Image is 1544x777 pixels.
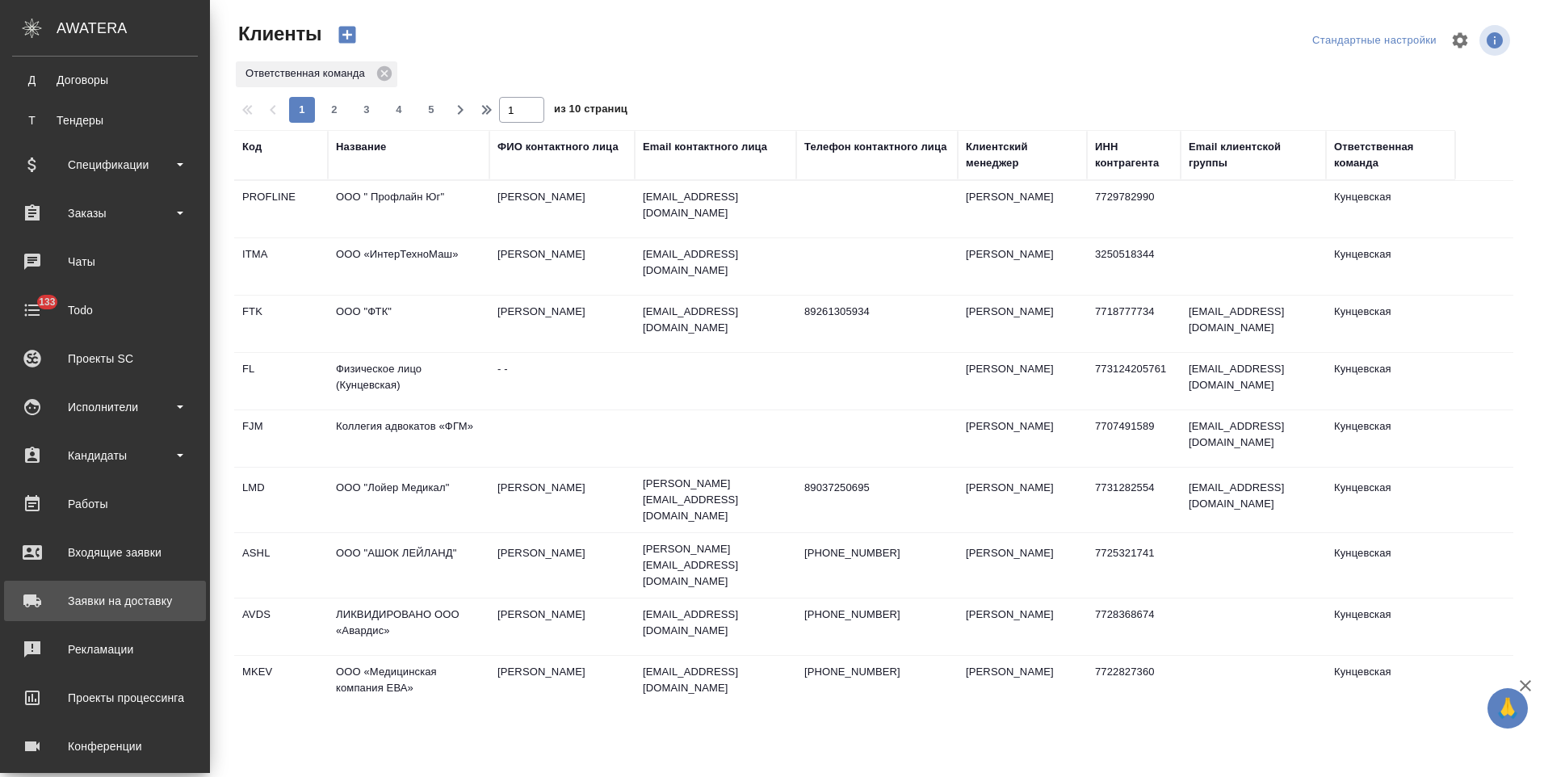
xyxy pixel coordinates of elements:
td: Коллегия адвокатов «ФГМ» [328,410,489,467]
div: Конференции [12,734,198,758]
td: [EMAIL_ADDRESS][DOMAIN_NAME] [1181,472,1326,528]
p: 89037250695 [804,480,950,496]
button: Создать [328,21,367,48]
td: FL [234,353,328,409]
td: [EMAIL_ADDRESS][DOMAIN_NAME] [1181,410,1326,467]
td: Кунцевская [1326,472,1455,528]
td: [PERSON_NAME] [489,598,635,655]
td: Кунцевская [1326,656,1455,712]
div: Договоры [20,72,190,88]
td: [PERSON_NAME] [489,296,635,352]
div: Работы [12,492,198,516]
div: ИНН контрагента [1095,139,1173,171]
td: 7728368674 [1087,598,1181,655]
td: Кунцевская [1326,296,1455,352]
button: 4 [386,97,412,123]
td: Кунцевская [1326,598,1455,655]
span: 2 [321,102,347,118]
td: 773124205761 [1087,353,1181,409]
button: 🙏 [1487,688,1528,729]
td: ООО " Профлайн Юг" [328,181,489,237]
div: Исполнители [12,395,198,419]
div: AWATERA [57,12,210,44]
div: Email контактного лица [643,139,767,155]
button: 5 [418,97,444,123]
span: 🙏 [1494,691,1521,725]
td: ООО "АШОК ЛЕЙЛАНД" [328,537,489,594]
td: [PERSON_NAME] [489,656,635,712]
div: Заявки на доставку [12,589,198,613]
td: [PERSON_NAME] [489,238,635,295]
td: [PERSON_NAME] [958,656,1087,712]
span: 4 [386,102,412,118]
td: ASHL [234,537,328,594]
div: Email клиентской группы [1189,139,1318,171]
div: split button [1308,28,1441,53]
td: 7722827360 [1087,656,1181,712]
td: Кунцевская [1326,238,1455,295]
td: LMD [234,472,328,528]
td: - - [489,353,635,409]
td: [PERSON_NAME] [958,598,1087,655]
td: FTK [234,296,328,352]
p: [PERSON_NAME][EMAIL_ADDRESS][DOMAIN_NAME] [643,476,788,524]
a: Рекламации [4,629,206,670]
span: Настроить таблицу [1441,21,1479,60]
a: ТТендеры [12,104,198,136]
span: 3 [354,102,380,118]
div: Название [336,139,386,155]
td: 7707491589 [1087,410,1181,467]
div: Ответственная команда [1334,139,1447,171]
div: Спецификации [12,153,198,177]
span: 133 [29,294,65,310]
td: [PERSON_NAME] [489,537,635,594]
button: 3 [354,97,380,123]
td: [PERSON_NAME] [958,181,1087,237]
div: Заказы [12,201,198,225]
a: Входящие заявки [4,532,206,573]
p: [EMAIL_ADDRESS][DOMAIN_NAME] [643,664,788,696]
td: PROFLINE [234,181,328,237]
a: 133Todo [4,290,206,330]
span: Клиенты [234,21,321,47]
div: Тендеры [20,112,190,128]
a: Работы [4,484,206,524]
p: 89261305934 [804,304,950,320]
p: Ответственная команда [245,65,371,82]
div: Код [242,139,262,155]
div: Клиентский менеджер [966,139,1079,171]
td: 7731282554 [1087,472,1181,528]
td: [PERSON_NAME] [958,296,1087,352]
span: из 10 страниц [554,99,627,123]
td: Физическое лицо (Кунцевская) [328,353,489,409]
div: Рекламации [12,637,198,661]
td: [PERSON_NAME] [489,472,635,528]
td: 7725321741 [1087,537,1181,594]
div: Кандидаты [12,443,198,468]
td: AVDS [234,598,328,655]
td: 3250518344 [1087,238,1181,295]
td: MKEV [234,656,328,712]
a: Конференции [4,726,206,766]
td: Кунцевская [1326,181,1455,237]
td: [EMAIL_ADDRESS][DOMAIN_NAME] [1181,296,1326,352]
td: Кунцевская [1326,537,1455,594]
td: FJM [234,410,328,467]
td: [PERSON_NAME] [958,238,1087,295]
div: Чаты [12,250,198,274]
td: 7718777734 [1087,296,1181,352]
a: Проекты процессинга [4,678,206,718]
div: Ответственная команда [236,61,397,87]
td: [PERSON_NAME] [958,537,1087,594]
a: ДДоговоры [12,64,198,96]
div: ФИО контактного лица [497,139,619,155]
div: Проекты SC [12,346,198,371]
p: [EMAIL_ADDRESS][DOMAIN_NAME] [643,304,788,336]
td: [PERSON_NAME] [958,410,1087,467]
a: Заявки на доставку [4,581,206,621]
td: 7729782990 [1087,181,1181,237]
td: [PERSON_NAME] [958,353,1087,409]
div: Телефон контактного лица [804,139,947,155]
td: ООО "Лойер Медикал" [328,472,489,528]
a: Проекты SC [4,338,206,379]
